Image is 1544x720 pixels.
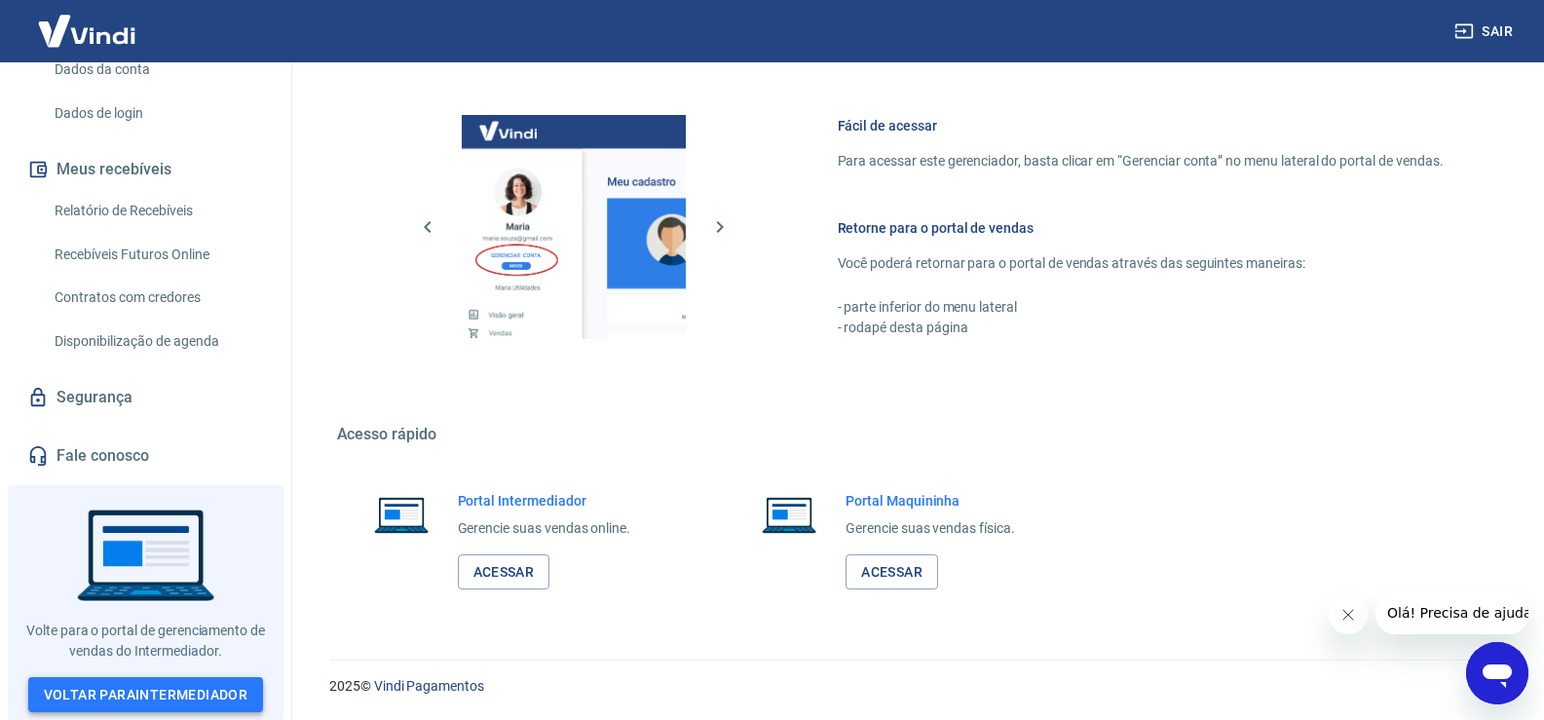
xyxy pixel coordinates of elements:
[1375,591,1528,634] iframe: Mensagem da empresa
[47,322,268,361] a: Disponibilização de agenda
[47,278,268,318] a: Contratos com credores
[329,676,1497,697] p: 2025 ©
[846,518,1015,539] p: Gerencie suas vendas física.
[458,518,631,539] p: Gerencie suas vendas online.
[47,235,268,275] a: Recebíveis Futuros Online
[458,491,631,511] h6: Portal Intermediador
[838,151,1444,171] p: Para acessar este gerenciador, basta clicar em “Gerenciar conta” no menu lateral do portal de ven...
[28,677,264,713] a: Voltar paraIntermediador
[23,376,268,419] a: Segurança
[838,297,1444,318] p: - parte inferior do menu lateral
[12,14,164,29] span: Olá! Precisa de ajuda?
[23,1,150,60] img: Vindi
[47,50,268,90] a: Dados da conta
[337,425,1490,444] h5: Acesso rápido
[838,116,1444,135] h6: Fácil de acessar
[846,554,938,590] a: Acessar
[838,218,1444,238] h6: Retorne para o portal de vendas
[360,491,442,538] img: Imagem de um notebook aberto
[1450,14,1521,50] button: Sair
[846,491,1015,511] h6: Portal Maquininha
[47,94,268,133] a: Dados de login
[1466,642,1528,704] iframe: Botão para abrir a janela de mensagens
[374,678,484,694] a: Vindi Pagamentos
[748,491,830,538] img: Imagem de um notebook aberto
[23,148,268,191] button: Meus recebíveis
[47,191,268,231] a: Relatório de Recebíveis
[23,435,268,477] a: Fale conosco
[838,318,1444,338] p: - rodapé desta página
[838,253,1444,274] p: Você poderá retornar para o portal de vendas através das seguintes maneiras:
[1329,595,1368,634] iframe: Fechar mensagem
[458,554,550,590] a: Acessar
[462,115,686,339] img: Imagem da dashboard mostrando o botão de gerenciar conta na sidebar no lado esquerdo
